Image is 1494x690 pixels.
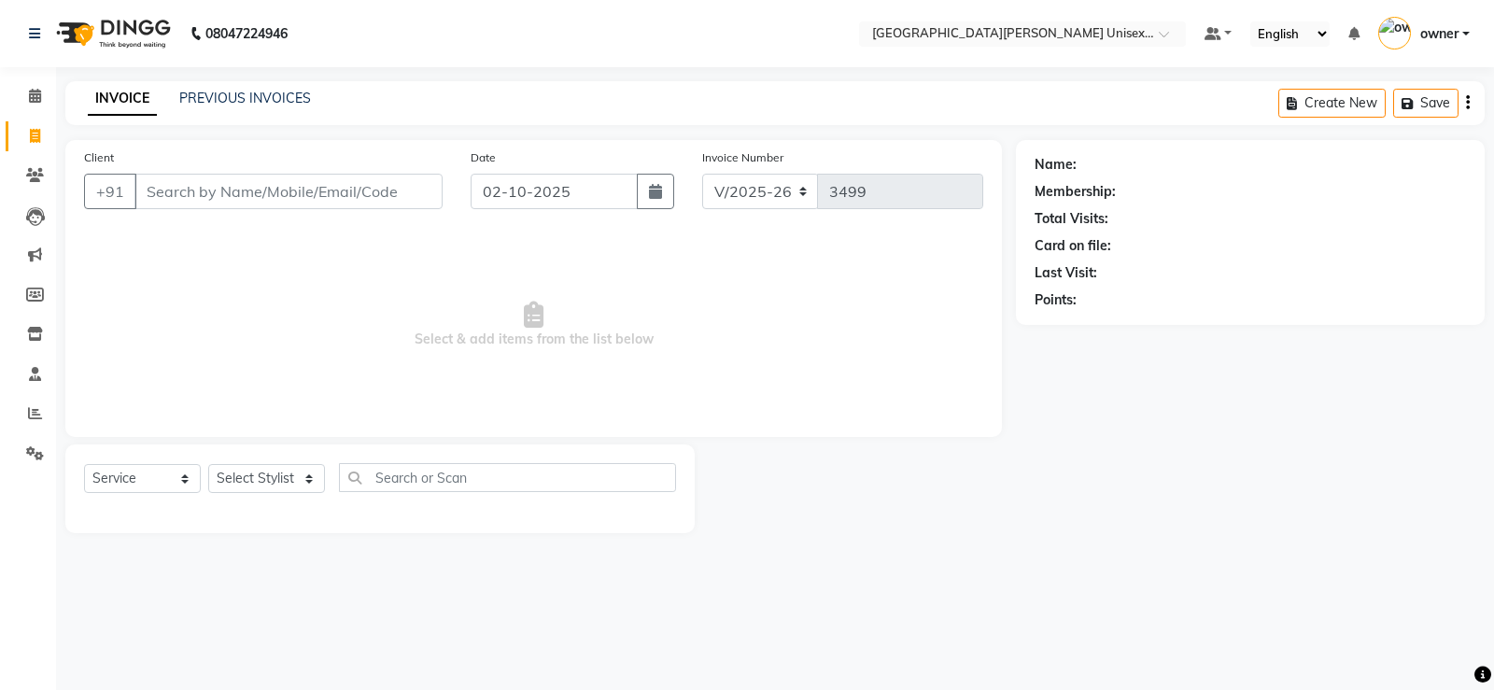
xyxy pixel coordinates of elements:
div: Name: [1035,155,1077,175]
label: Client [84,149,114,166]
div: Total Visits: [1035,209,1108,229]
a: PREVIOUS INVOICES [179,90,311,106]
span: Select & add items from the list below [84,232,983,418]
img: logo [48,7,176,60]
b: 08047224946 [205,7,288,60]
button: Save [1393,89,1459,118]
img: owner [1378,17,1411,49]
button: Create New [1278,89,1386,118]
input: Search by Name/Mobile/Email/Code [134,174,443,209]
div: Card on file: [1035,236,1111,256]
div: Points: [1035,290,1077,310]
label: Date [471,149,496,166]
input: Search or Scan [339,463,676,492]
span: owner [1420,24,1459,44]
label: Invoice Number [702,149,783,166]
div: Membership: [1035,182,1116,202]
a: INVOICE [88,82,157,116]
button: +91 [84,174,136,209]
div: Last Visit: [1035,263,1097,283]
